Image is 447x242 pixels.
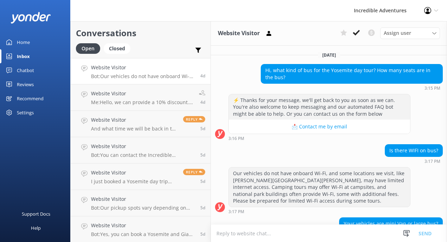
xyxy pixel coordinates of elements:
[71,137,210,164] a: Website VisitorBot:You can contact the Incredible Adventures team at [PHONE_NUMBER], or by emaili...
[229,94,410,120] div: ⚡ Thanks for your message, we'll get back to you as soon as we can. You're also welcome to keep m...
[318,52,340,58] span: [DATE]
[200,205,205,211] span: Oct 08 2025 09:44am (UTC -07:00) America/Los_Angeles
[71,164,210,190] a: Website VisitorI just booked a Yosemite day trip tour, and I'm wondering if there is an alternate...
[200,231,205,237] span: Oct 08 2025 01:56am (UTC -07:00) America/Los_Angeles
[228,209,410,214] div: Oct 09 2025 03:17pm (UTC -07:00) America/Los_Angeles
[91,205,195,211] p: Bot: Our pickup spots vary depending on the tour you select. To get the most accurate pickup info...
[425,86,440,90] strong: 3:15 PM
[385,159,443,164] div: Oct 09 2025 03:17pm (UTC -07:00) America/Los_Angeles
[76,26,205,40] h2: Conversations
[91,126,178,132] p: And what time we will be back in the evening?
[17,77,34,91] div: Reviews
[339,218,442,230] div: Your vehicles are mini Van or large bus?
[261,85,443,90] div: Oct 09 2025 03:15pm (UTC -07:00) America/Los_Angeles
[104,43,130,54] div: Closed
[200,99,205,105] span: Oct 09 2025 09:06am (UTC -07:00) America/Los_Angeles
[200,152,205,158] span: Oct 08 2025 11:17am (UTC -07:00) America/Los_Angeles
[76,44,104,52] a: Open
[200,73,205,79] span: Oct 09 2025 03:17pm (UTC -07:00) America/Los_Angeles
[91,195,195,203] h4: Website Visitor
[229,167,410,207] div: Our vehicles do not have onboard Wi-Fi, and some locations we visit, like [PERSON_NAME][GEOGRAPHI...
[71,111,210,137] a: Website VisitorAnd what time we will be back in the evening?Reply5d
[71,84,210,111] a: Website VisitorMe:Hello, we can provide a 10% discount. Please email us at [EMAIL_ADDRESS][DOMAIN...
[91,142,195,150] h4: Website Visitor
[91,222,195,229] h4: Website Visitor
[17,35,30,49] div: Home
[183,169,205,175] span: Reply
[91,169,178,177] h4: Website Visitor
[11,12,51,24] img: yonder-white-logo.png
[218,29,260,38] h3: Website Visitor
[228,136,244,141] strong: 3:16 PM
[31,221,41,235] div: Help
[91,64,195,71] h4: Website Visitor
[380,27,440,39] div: Assign User
[91,73,195,79] p: Bot: Our vehicles do not have onboard Wi-Fi, and some locations we visit, like [PERSON_NAME][GEOG...
[71,190,210,216] a: Website VisitorBot:Our pickup spots vary depending on the tour you select. To get the most accura...
[91,152,195,158] p: Bot: You can contact the Incredible Adventures team at [PHONE_NUMBER], or by emailing [EMAIL_ADDR...
[91,231,195,237] p: Bot: Yes, you can book a Yosemite and Giant Sequoias Day Tour from [GEOGRAPHIC_DATA]. For more in...
[183,116,205,122] span: Reply
[17,106,34,120] div: Settings
[17,49,30,63] div: Inbox
[228,136,410,141] div: Oct 09 2025 03:16pm (UTC -07:00) America/Los_Angeles
[385,145,442,157] div: Is there WIFI on bus?
[425,159,440,164] strong: 3:17 PM
[228,210,244,214] strong: 3:17 PM
[261,64,442,83] div: Hi, what kind of bus for the Yosemite day tour? How many seats are in the bus?
[76,43,100,54] div: Open
[22,207,50,221] div: Support Docs
[229,120,410,134] button: 📩 Contact me by email
[104,44,134,52] a: Closed
[91,178,178,185] p: I just booked a Yosemite day trip tour, and I'm wondering if there is an alternate pickup locatio...
[91,90,194,97] h4: Website Visitor
[71,58,210,84] a: Website VisitorBot:Our vehicles do not have onboard Wi-Fi, and some locations we visit, like [PER...
[17,91,44,106] div: Recommend
[91,116,178,124] h4: Website Visitor
[91,99,194,106] p: Me: Hello, we can provide a 10% discount. Please email us at [EMAIL_ADDRESS][DOMAIN_NAME] We will...
[17,63,34,77] div: Chatbot
[384,29,411,37] span: Assign user
[200,126,205,132] span: Oct 08 2025 02:32pm (UTC -07:00) America/Los_Angeles
[200,178,205,184] span: Oct 08 2025 10:57am (UTC -07:00) America/Los_Angeles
